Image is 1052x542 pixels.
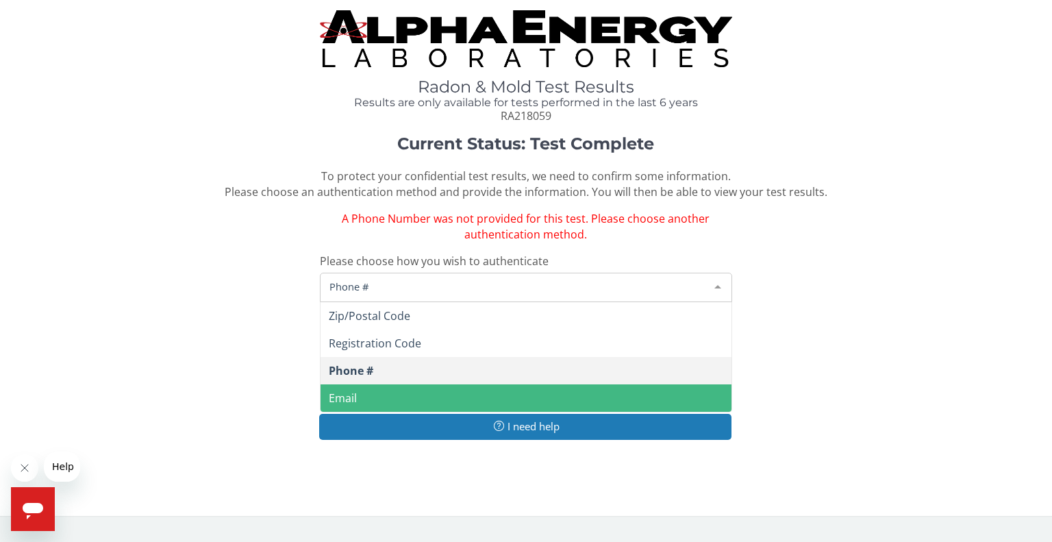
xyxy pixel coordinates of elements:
[11,454,38,482] iframe: Close message
[329,336,421,351] span: Registration Code
[320,78,732,96] h1: Radon & Mold Test Results
[397,134,654,153] strong: Current Status: Test Complete
[225,169,827,199] span: To protect your confidential test results, we need to confirm some information. Please choose an ...
[11,487,55,531] iframe: Button to launch messaging window
[342,211,710,242] span: A Phone Number was not provided for this test. Please choose another authentication method.
[326,279,704,294] span: Phone #
[329,308,410,323] span: Zip/Postal Code
[501,108,551,123] span: RA218059
[319,414,731,439] button: I need help
[329,363,373,378] span: Phone #
[329,391,357,406] span: Email
[320,254,549,269] span: Please choose how you wish to authenticate
[44,452,80,482] iframe: Message from company
[320,10,732,67] img: TightCrop.jpg
[320,97,732,109] h4: Results are only available for tests performed in the last 6 years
